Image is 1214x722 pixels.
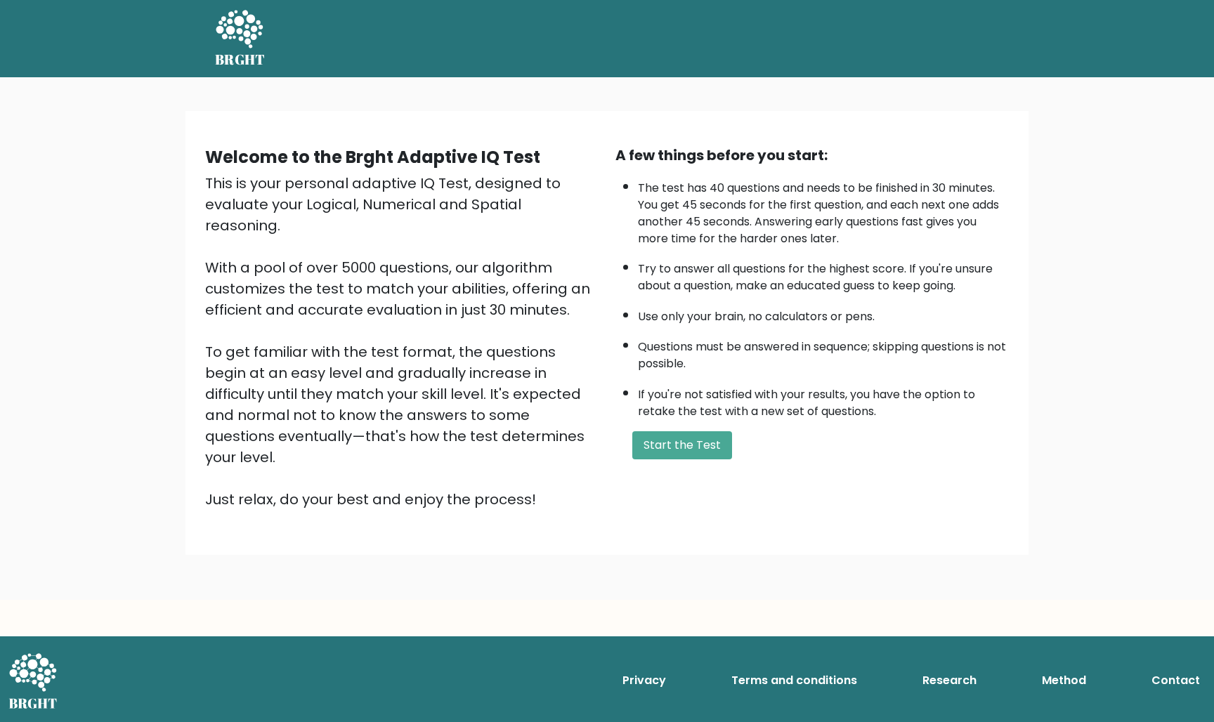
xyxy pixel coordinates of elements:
[632,431,732,459] button: Start the Test
[638,379,1009,420] li: If you're not satisfied with your results, you have the option to retake the test with a new set ...
[617,667,672,695] a: Privacy
[638,301,1009,325] li: Use only your brain, no calculators or pens.
[205,173,599,510] div: This is your personal adaptive IQ Test, designed to evaluate your Logical, Numerical and Spatial ...
[638,173,1009,247] li: The test has 40 questions and needs to be finished in 30 minutes. You get 45 seconds for the firs...
[917,667,982,695] a: Research
[215,6,266,72] a: BRGHT
[1036,667,1092,695] a: Method
[638,254,1009,294] li: Try to answer all questions for the highest score. If you're unsure about a question, make an edu...
[638,332,1009,372] li: Questions must be answered in sequence; skipping questions is not possible.
[215,51,266,68] h5: BRGHT
[726,667,863,695] a: Terms and conditions
[1146,667,1206,695] a: Contact
[615,145,1009,166] div: A few things before you start:
[205,145,540,169] b: Welcome to the Brght Adaptive IQ Test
